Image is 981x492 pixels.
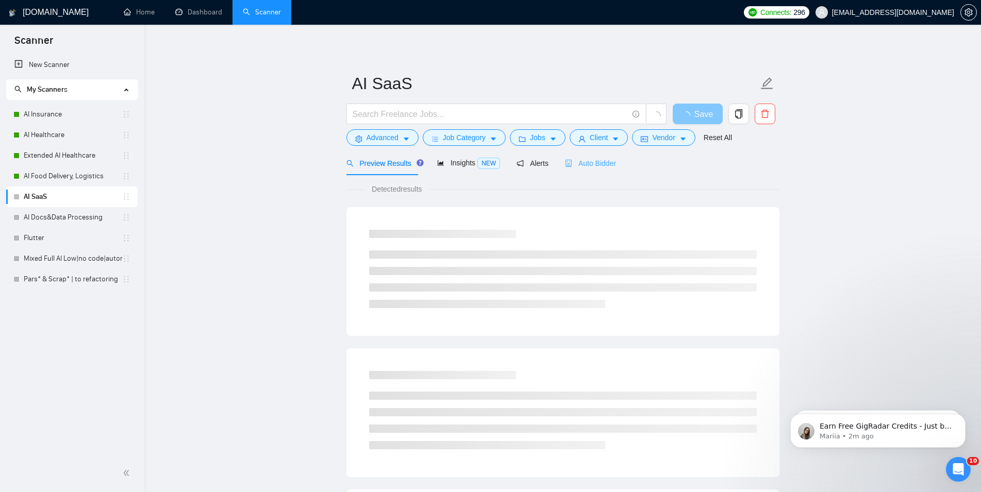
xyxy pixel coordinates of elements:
[6,104,138,125] li: AI Insurance
[346,159,421,167] span: Preview Results
[122,275,130,283] span: holder
[590,132,608,143] span: Client
[960,4,977,21] button: setting
[122,131,130,139] span: holder
[530,132,545,143] span: Jobs
[704,132,732,143] a: Reset All
[6,166,138,186] li: AI Food Delivery, Logistics
[353,108,628,121] input: Search Freelance Jobs...
[578,135,586,143] span: user
[122,151,130,160] span: holder
[6,228,138,248] li: Flutter
[24,104,122,125] a: AI Insurance
[565,160,572,167] span: robot
[123,468,133,478] span: double-left
[346,129,419,146] button: settingAdvancedcaret-down
[967,457,979,465] span: 10
[749,8,757,16] img: upwork-logo.png
[437,159,500,167] span: Insights
[175,8,222,16] a: dashboardDashboard
[122,172,130,180] span: holder
[6,55,138,75] li: New Scanner
[729,109,749,118] span: copy
[652,132,675,143] span: Vendor
[122,255,130,263] span: holder
[652,111,661,121] span: loading
[694,108,713,121] span: Save
[565,159,616,167] span: Auto Bidder
[24,145,122,166] a: Extended AI Healthcare
[490,135,497,143] span: caret-down
[443,132,486,143] span: Job Category
[437,159,444,166] span: area-chart
[682,111,694,120] span: loading
[355,135,362,143] span: setting
[517,159,548,167] span: Alerts
[510,129,566,146] button: folderJobscaret-down
[632,129,695,146] button: idcardVendorcaret-down
[14,85,68,94] span: My Scanners
[6,186,138,207] li: AI SaaS
[14,86,22,93] span: search
[612,135,619,143] span: caret-down
[415,158,425,167] div: Tooltip anchor
[960,8,977,16] a: setting
[122,213,130,222] span: holder
[423,129,506,146] button: barsJob Categorycaret-down
[633,111,639,117] span: info-circle
[9,5,16,21] img: logo
[760,77,774,90] span: edit
[517,160,524,167] span: notification
[346,160,354,167] span: search
[793,7,805,18] span: 296
[122,234,130,242] span: holder
[24,248,122,269] a: Mixed Full AI Low|no code|automations
[6,145,138,166] li: Extended AI Healthcare
[775,392,981,464] iframe: Intercom notifications message
[14,55,129,75] a: New Scanner
[122,110,130,118] span: holder
[519,135,526,143] span: folder
[679,135,687,143] span: caret-down
[122,193,130,201] span: holder
[367,132,398,143] span: Advanced
[124,8,155,16] a: homeHome
[24,166,122,186] a: AI Food Delivery, Logistics
[641,135,648,143] span: idcard
[352,71,758,96] input: Scanner name...
[6,33,61,55] span: Scanner
[6,248,138,269] li: Mixed Full AI Low|no code|automations
[477,158,500,169] span: NEW
[27,85,68,94] span: My Scanners
[6,125,138,145] li: AI Healthcare
[431,135,439,143] span: bars
[755,104,775,124] button: delete
[24,186,122,207] a: AI SaaS
[24,228,122,248] a: Flutter
[24,207,122,228] a: AI Docs&Data Processing
[24,125,122,145] a: AI Healthcare
[760,7,791,18] span: Connects:
[570,129,628,146] button: userClientcaret-down
[6,269,138,290] li: Pars* & Scrap* | to refactoring
[403,135,410,143] span: caret-down
[673,104,723,124] button: Save
[946,457,971,482] iframe: Intercom live chat
[24,269,122,290] a: Pars* & Scrap* | to refactoring
[6,207,138,228] li: AI Docs&Data Processing
[755,109,775,118] span: delete
[550,135,557,143] span: caret-down
[364,183,429,195] span: Detected results
[728,104,749,124] button: copy
[243,8,281,16] a: searchScanner
[818,9,825,16] span: user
